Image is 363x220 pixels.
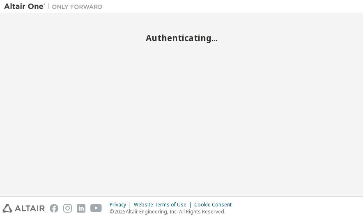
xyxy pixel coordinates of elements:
img: youtube.svg [90,204,102,213]
div: Website Terms of Use [134,201,194,208]
img: altair_logo.svg [2,204,45,213]
h2: Authenticating... [4,32,359,43]
div: Cookie Consent [194,201,237,208]
img: facebook.svg [50,204,58,213]
img: Altair One [4,2,107,11]
p: © 2025 Altair Engineering, Inc. All Rights Reserved. [110,208,237,215]
div: Privacy [110,201,134,208]
img: instagram.svg [63,204,72,213]
img: linkedin.svg [77,204,85,213]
